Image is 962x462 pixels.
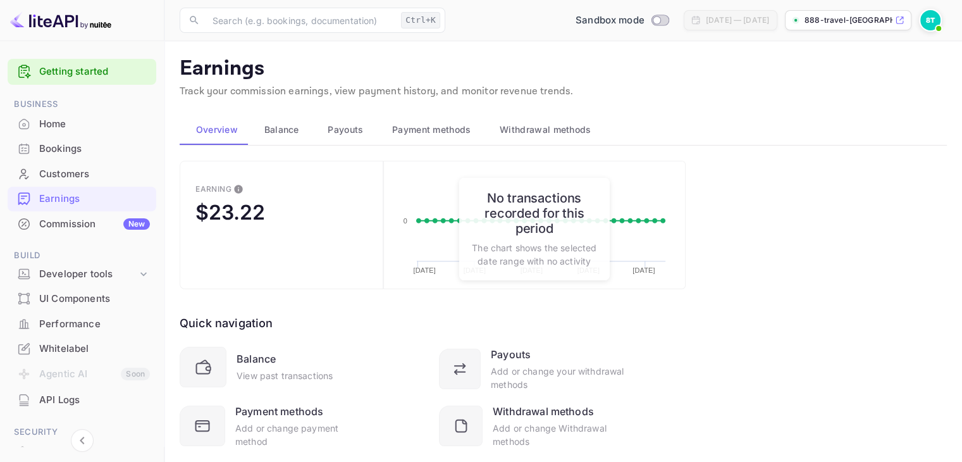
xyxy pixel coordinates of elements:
[491,365,625,391] div: Add or change your withdrawal methods
[8,249,156,263] span: Build
[706,15,769,26] div: [DATE] — [DATE]
[228,179,249,199] button: This is the amount of confirmed commission that will be paid to you on the next scheduled deposit
[392,122,471,137] span: Payment methods
[8,287,156,310] a: UI Components
[180,315,273,332] div: Quick navigation
[493,404,594,419] div: Withdrawal methods
[328,122,363,137] span: Payouts
[8,212,156,237] div: CommissionNew
[491,347,531,362] div: Payouts
[180,161,383,289] button: EarningThis is the amount of confirmed commission that will be paid to you on the next scheduled ...
[8,312,156,337] div: Performance
[472,241,597,268] p: The chart shows the selected date range with no activity
[39,267,137,282] div: Developer tools
[8,287,156,311] div: UI Components
[71,429,94,452] button: Collapse navigation
[205,8,396,33] input: Search (e.g. bookings, documentation)
[235,404,323,419] div: Payment methods
[8,112,156,137] div: Home
[8,337,156,360] a: Whitelabel
[8,337,156,361] div: Whitelabel
[472,190,597,236] h6: No transactions recorded for this period
[39,444,150,459] div: Team management
[8,162,156,187] div: Customers
[195,184,231,194] div: Earning
[10,10,111,30] img: LiteAPI logo
[403,217,407,225] text: 0
[180,84,947,99] p: Track your commission earnings, view payment history, and monitor revenue trends.
[8,388,156,413] div: API Logs
[39,292,150,306] div: UI Components
[8,263,156,285] div: Developer tools
[8,187,156,210] a: Earnings
[633,267,655,275] text: [DATE]
[8,162,156,185] a: Customers
[39,393,150,408] div: API Logs
[39,217,150,232] div: Commission
[8,187,156,211] div: Earnings
[805,15,892,26] p: 888-travel-[GEOGRAPHIC_DATA]nuite...
[413,267,435,275] text: [DATE]
[39,65,150,79] a: Getting started
[123,218,150,230] div: New
[180,115,947,145] div: scrollable auto tabs example
[8,212,156,235] a: CommissionNew
[39,142,150,156] div: Bookings
[570,13,674,28] div: Switch to Production mode
[39,342,150,356] div: Whitelabel
[8,137,156,161] div: Bookings
[195,200,265,225] div: $23.22
[493,421,625,448] div: Add or change Withdrawal methods
[8,312,156,335] a: Performance
[8,425,156,439] span: Security
[8,97,156,111] span: Business
[39,192,150,206] div: Earnings
[237,351,276,366] div: Balance
[180,56,947,82] p: Earnings
[237,369,333,382] div: View past transactions
[8,137,156,160] a: Bookings
[500,122,591,137] span: Withdrawal methods
[920,10,940,30] img: 888 Travel
[235,421,366,448] div: Add or change payment method
[8,388,156,411] a: API Logs
[39,317,150,332] div: Performance
[8,112,156,135] a: Home
[8,59,156,85] div: Getting started
[39,167,150,182] div: Customers
[264,122,299,137] span: Balance
[39,117,150,132] div: Home
[401,12,440,28] div: Ctrl+K
[576,13,644,28] span: Sandbox mode
[196,122,238,137] span: Overview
